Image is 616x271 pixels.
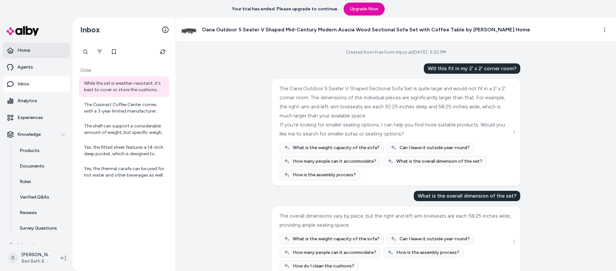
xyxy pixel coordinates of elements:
a: Rules [13,174,70,190]
p: Analytics [17,98,37,104]
p: Your trial has ended. Please upgrade to continue. [232,6,338,12]
a: Verified Q&As [13,190,70,205]
h2: Inbox [80,25,100,35]
p: Products [20,147,39,154]
a: Integrations [3,237,70,253]
p: Rules [20,179,31,185]
span: How is the assembly process? [396,249,459,256]
a: Products [13,143,70,158]
a: Yes, the thermal carafe can be used for hot water and other beverages as well. [79,162,169,182]
a: Upgrade Now [344,3,385,16]
a: Yes, the fitted sheet features a 14-inch deep pocket, which is designed to accommodate thicker ma... [79,140,169,161]
button: Knowledge [3,127,70,142]
p: Inbox [17,81,29,87]
button: Filter [93,45,106,58]
span: How do I clean the cushions? [293,263,354,269]
p: Home [17,47,30,54]
div: The Cuisinart Coffee Center comes with a 3-year limited manufacturer warranty for peace of mind. [84,102,165,114]
a: Inbox [3,76,70,92]
span: Bed Bath & Beyond - Demo [21,258,50,265]
span: What is the overall dimension of the set? [396,158,482,165]
p: Older [79,67,169,74]
span: What is the weight capacity of the sofa? [293,236,379,242]
h3: Oana Outdoor 5 Seater V Shaped Mid-Century Modern Acacia Wood Sectional Sofa Set with Coffee Tabl... [202,26,530,34]
div: What is the overall dimension of the set? [414,191,520,201]
button: See more [510,128,518,136]
img: Oana-Outdoor-5-Seater-V-Shaped-Mid-Century-Modern-Acacia-Wood-Sectional-Sofa-Set-with-Coffee-Tabl... [181,22,196,37]
img: alby Logo [6,26,39,36]
span: How many people can it accommodate? [293,158,376,165]
button: Refresh [156,45,169,58]
button: D[PERSON_NAME]Bed Bath & Beyond - Demo [4,248,56,268]
p: Experiences [17,114,43,121]
a: The shelf can support a considerable amount of weight, but specific weight limits are not provide... [79,119,169,140]
div: Yes, the thermal carafe can be used for hot water and other beverages as well. [84,166,165,179]
a: Survey Questions [13,221,70,236]
div: Will this fit in my 2' x 2' corner room? [424,63,520,74]
p: Knowledge [17,131,41,138]
span: How many people can it accommodate? [293,249,376,256]
a: Home [3,43,70,58]
p: Documents [20,163,44,169]
div: Yes, the fitted sheet features a 14-inch deep pocket, which is designed to accommodate thicker ma... [84,144,165,157]
p: Agents [17,64,33,70]
div: Created from Free Form Input at [DATE] · 5:20 PM [346,49,446,56]
p: Verified Q&As [20,194,49,201]
div: The overall dimensions vary by piece, but the right and left arm loveseats are each 58.25 inches ... [280,211,511,230]
a: The Cuisinart Coffee Center comes with a 3-year limited manufacturer warranty for peace of mind. [79,98,169,118]
div: If you're looking for smaller seating options, I can help you find more suitable products. Would ... [280,120,511,138]
p: Reviews [20,210,37,216]
p: Survey Questions [20,225,57,232]
a: Reviews [13,205,70,221]
span: What is the weight capacity of the sofa? [293,145,379,151]
p: [PERSON_NAME] [21,252,50,258]
a: Analytics [3,93,70,109]
a: Experiences [3,110,70,125]
a: While the set is weather-resistant, it's best to cover or store the cushions during extreme weath... [79,76,169,97]
div: The shelf can support a considerable amount of weight, but specific weight limits are not provide... [84,123,165,136]
div: The Oana Outdoor 5 Seater V Shaped Sectional Sofa Set is quite large and would not fit in a 2' x ... [280,84,511,120]
span: Can I leave it outside year-round? [400,236,470,242]
a: Agents [3,60,70,75]
div: While the set is weather-resistant, it's best to cover or store the cushions during extreme weath... [84,80,165,93]
span: How is the assembly process? [293,172,356,178]
span: Can I leave it outside year-round? [400,145,470,151]
button: See more [510,238,518,245]
p: Integrations [17,242,44,248]
a: Documents [13,158,70,174]
span: D [8,253,18,263]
